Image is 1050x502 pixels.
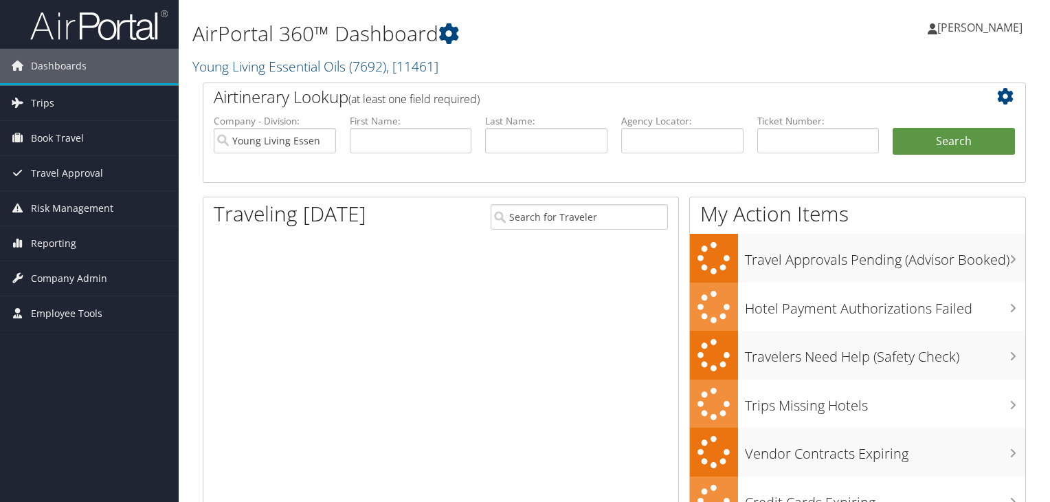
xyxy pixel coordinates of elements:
label: First Name: [350,114,472,128]
a: Trips Missing Hotels [690,380,1025,428]
span: Company Admin [31,261,107,296]
a: Travel Approvals Pending (Advisor Booked) [690,234,1025,283]
h1: Traveling [DATE] [214,199,366,228]
h3: Travelers Need Help (Safety Check) [745,340,1025,367]
h3: Travel Approvals Pending (Advisor Booked) [745,243,1025,270]
span: Trips [31,86,54,120]
a: Travelers Need Help (Safety Check) [690,331,1025,380]
span: (at least one field required) [348,91,480,107]
label: Company - Division: [214,114,336,128]
input: Search for Traveler [491,204,668,230]
h3: Hotel Payment Authorizations Failed [745,292,1025,318]
span: ( 7692 ) [349,57,386,76]
a: Hotel Payment Authorizations Failed [690,283,1025,331]
a: Vendor Contracts Expiring [690,428,1025,477]
h3: Vendor Contracts Expiring [745,437,1025,463]
h1: AirPortal 360™ Dashboard [192,19,755,48]
span: Risk Management [31,191,113,226]
span: , [ 11461 ] [386,57,438,76]
button: Search [893,128,1015,155]
a: [PERSON_NAME] [928,7,1036,48]
span: [PERSON_NAME] [937,20,1023,35]
h1: My Action Items [690,199,1025,228]
label: Agency Locator: [621,114,744,128]
span: Dashboards [31,49,87,83]
h3: Trips Missing Hotels [745,389,1025,415]
img: airportal-logo.png [30,9,168,41]
span: Book Travel [31,121,84,155]
span: Travel Approval [31,156,103,190]
label: Last Name: [485,114,607,128]
span: Reporting [31,226,76,261]
h2: Airtinerary Lookup [214,85,946,109]
label: Ticket Number: [757,114,880,128]
span: Employee Tools [31,296,102,331]
a: Young Living Essential Oils [192,57,438,76]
